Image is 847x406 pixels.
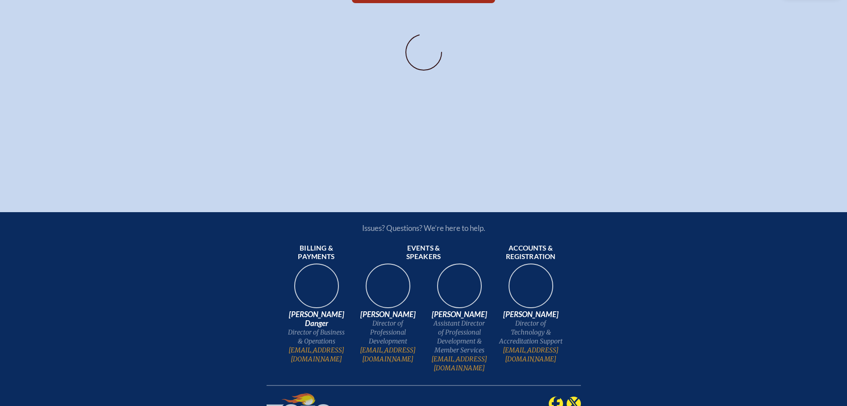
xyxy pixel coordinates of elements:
span: [PERSON_NAME] [499,310,563,319]
span: [PERSON_NAME] [427,310,492,319]
span: [PERSON_NAME] Danger [284,310,349,328]
span: Assistant Director of Professional Development & Member Services [427,319,492,355]
a: [EMAIL_ADDRESS][DOMAIN_NAME] [499,346,563,364]
span: Director of Business & Operations [284,328,349,346]
span: Billing & payments [284,244,349,262]
img: 9c64f3fb-7776-47f4-83d7-46a341952595 [288,261,345,318]
img: 94e3d245-ca72-49ea-9844-ae84f6d33c0f [359,261,417,318]
a: [EMAIL_ADDRESS][DOMAIN_NAME] [284,346,349,364]
span: [PERSON_NAME] [356,310,420,319]
span: Events & speakers [392,244,456,262]
span: Director of Technology & Accreditation Support [499,319,563,346]
span: Accounts & registration [499,244,563,262]
a: [EMAIL_ADDRESS][DOMAIN_NAME] [427,355,492,373]
img: 545ba9c4-c691-43d5-86fb-b0a622cbeb82 [431,261,488,318]
p: Issues? Questions? We’re here to help. [267,223,581,233]
span: Director of Professional Development [356,319,420,346]
a: [EMAIL_ADDRESS][DOMAIN_NAME] [356,346,420,364]
img: b1ee34a6-5a78-4519-85b2-7190c4823173 [502,261,559,318]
